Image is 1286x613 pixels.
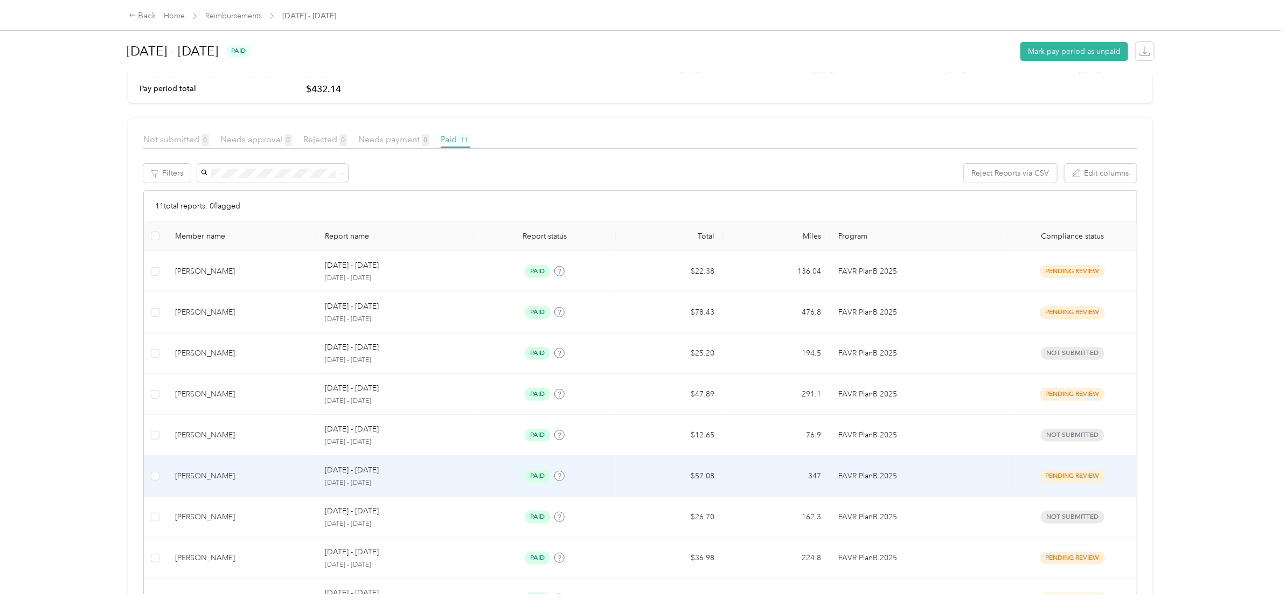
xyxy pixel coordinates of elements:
[830,415,1009,456] td: FAVR PlanB 2025
[525,265,551,277] span: paid
[616,292,723,333] td: $78.43
[282,10,336,22] span: [DATE] - [DATE]
[839,470,1000,482] p: FAVR PlanB 2025
[616,456,723,497] td: $57.08
[143,134,209,144] span: Not submitted
[624,232,714,241] div: Total
[616,415,723,456] td: $12.65
[839,347,1000,359] p: FAVR PlanB 2025
[127,38,218,64] h1: [DATE] - [DATE]
[525,429,551,441] span: paid
[482,232,608,241] span: Report status
[616,497,723,538] td: $26.70
[303,134,347,144] span: Rejected
[175,470,308,482] div: [PERSON_NAME]
[830,456,1009,497] td: FAVR PlanB 2025
[339,134,347,146] span: 0
[1040,593,1105,605] span: pending review
[839,307,1000,318] p: FAVR PlanB 2025
[1040,552,1105,564] span: pending review
[166,221,316,251] th: Member name
[316,221,473,251] th: Report name
[732,232,822,241] div: Miles
[830,374,1009,415] td: FAVR PlanB 2025
[525,306,551,318] span: paid
[964,164,1057,183] button: Reject Reports via CSV
[839,266,1000,277] p: FAVR PlanB 2025
[1017,232,1128,241] span: Compliance status
[839,511,1000,523] p: FAVR PlanB 2025
[839,388,1000,400] p: FAVR PlanB 2025
[306,82,341,96] p: $432.14
[325,519,464,529] p: [DATE] - [DATE]
[441,134,470,144] span: Paid
[422,134,429,146] span: 0
[201,134,209,146] span: 0
[1040,265,1105,277] span: pending review
[325,274,464,283] p: [DATE] - [DATE]
[1226,553,1286,613] iframe: Everlance-gr Chat Button Frame
[325,315,464,324] p: [DATE] - [DATE]
[140,83,196,94] p: Pay period total
[175,511,308,523] div: [PERSON_NAME]
[723,292,830,333] td: 476.8
[175,232,308,241] div: Member name
[830,221,1009,251] th: Program
[226,45,252,57] span: paid
[1040,306,1105,318] span: pending review
[175,593,308,605] div: [PERSON_NAME]
[525,511,551,523] span: paid
[1065,164,1137,183] button: Edit columns
[616,538,723,579] td: $36.98
[358,134,429,144] span: Needs payment
[616,333,723,374] td: $25.20
[830,333,1009,374] td: FAVR PlanB 2025
[325,587,379,599] p: [DATE] - [DATE]
[525,388,551,400] span: paid
[144,191,1137,221] div: 11 total reports, 0 flagged
[830,497,1009,538] td: FAVR PlanB 2025
[205,11,262,20] a: Reimbursements
[175,347,308,359] div: [PERSON_NAME]
[325,382,379,394] p: [DATE] - [DATE]
[830,292,1009,333] td: FAVR PlanB 2025
[459,134,470,146] span: 11
[325,546,379,558] p: [DATE] - [DATE]
[1041,429,1104,441] span: Not submitted
[325,356,464,365] p: [DATE] - [DATE]
[325,437,464,447] p: [DATE] - [DATE]
[325,342,379,353] p: [DATE] - [DATE]
[1040,470,1105,482] span: pending review
[839,552,1000,564] p: FAVR PlanB 2025
[143,164,191,183] button: Filters
[325,560,464,570] p: [DATE] - [DATE]
[284,134,292,146] span: 0
[175,266,308,277] div: [PERSON_NAME]
[830,538,1009,579] td: FAVR PlanB 2025
[525,593,551,605] span: paid
[1041,347,1104,359] span: Not submitted
[525,552,551,564] span: paid
[220,134,292,144] span: Needs approval
[1020,42,1128,61] button: Mark pay period as unpaid
[525,347,551,359] span: paid
[175,552,308,564] div: [PERSON_NAME]
[164,11,185,20] a: Home
[723,415,830,456] td: 76.9
[723,497,830,538] td: 162.3
[525,470,551,482] span: paid
[325,505,379,517] p: [DATE] - [DATE]
[325,260,379,271] p: [DATE] - [DATE]
[325,423,379,435] p: [DATE] - [DATE]
[839,429,1000,441] p: FAVR PlanB 2025
[839,593,1000,605] p: FAVR PlanB 2025
[723,251,830,292] td: 136.04
[129,10,157,23] div: Back
[616,374,723,415] td: $47.89
[175,429,308,441] div: [PERSON_NAME]
[325,464,379,476] p: [DATE] - [DATE]
[723,374,830,415] td: 291.1
[616,251,723,292] td: $22.38
[1041,511,1104,523] span: Not submitted
[1040,388,1105,400] span: pending review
